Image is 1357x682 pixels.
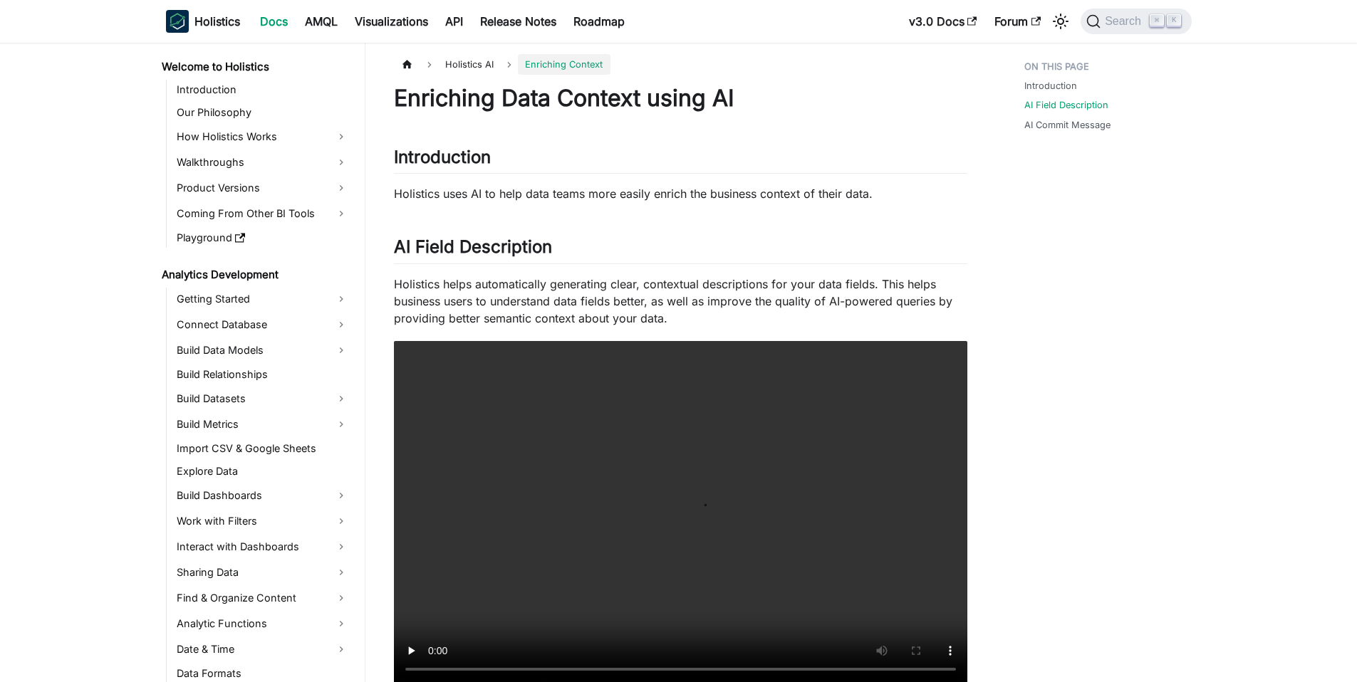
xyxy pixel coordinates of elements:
h1: Enriching Data Context using AI [394,84,967,112]
a: Sharing Data [172,561,353,584]
a: HolisticsHolistics [166,10,240,33]
h2: AI Field Description [394,236,967,263]
a: Docs [251,10,296,33]
nav: Docs sidebar [152,43,365,682]
a: Release Notes [472,10,565,33]
a: How Holistics Works [172,125,353,148]
a: Playground [172,228,353,248]
a: Roadmap [565,10,633,33]
a: Home page [394,54,421,75]
a: Welcome to Holistics [157,57,353,77]
a: Analytics Development [157,265,353,285]
a: Our Philosophy [172,103,353,122]
a: AI Field Description [1024,98,1108,112]
span: Search [1101,15,1150,28]
a: AI Commit Message [1024,118,1111,132]
a: Getting Started [172,288,353,310]
span: Holistics AI [438,54,501,75]
a: Build Data Models [172,339,353,362]
nav: Breadcrumbs [394,54,967,75]
img: Holistics [166,10,189,33]
a: Forum [986,10,1049,33]
b: Holistics [194,13,240,30]
kbd: ⌘ [1150,14,1164,27]
a: AMQL [296,10,346,33]
a: Date & Time [172,638,353,661]
a: Introduction [172,80,353,100]
a: Coming From Other BI Tools [172,202,353,225]
a: Build Relationships [172,364,353,384]
a: Product Versions [172,177,353,199]
a: Walkthroughs [172,151,353,174]
a: Introduction [1024,79,1077,93]
button: Switch between dark and light mode (currently light mode) [1049,10,1072,33]
a: Build Datasets [172,387,353,410]
a: Work with Filters [172,510,353,533]
a: API [437,10,472,33]
p: Holistics helps automatically generating clear, contextual descriptions for your data fields. Thi... [394,276,967,327]
a: Import CSV & Google Sheets [172,439,353,458]
a: Connect Database [172,313,353,336]
span: Enriching Context [518,54,610,75]
p: Holistics uses AI to help data teams more easily enrich the business context of their data. [394,185,967,202]
a: Find & Organize Content [172,587,353,609]
h2: Introduction [394,147,967,174]
a: Build Metrics [172,413,353,436]
a: Visualizations [346,10,437,33]
a: v3.0 Docs [900,10,986,33]
a: Build Dashboards [172,484,353,507]
kbd: K [1167,14,1181,27]
a: Analytic Functions [172,612,353,635]
button: Search (Command+K) [1081,9,1191,34]
a: Explore Data [172,461,353,481]
a: Interact with Dashboards [172,535,353,558]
